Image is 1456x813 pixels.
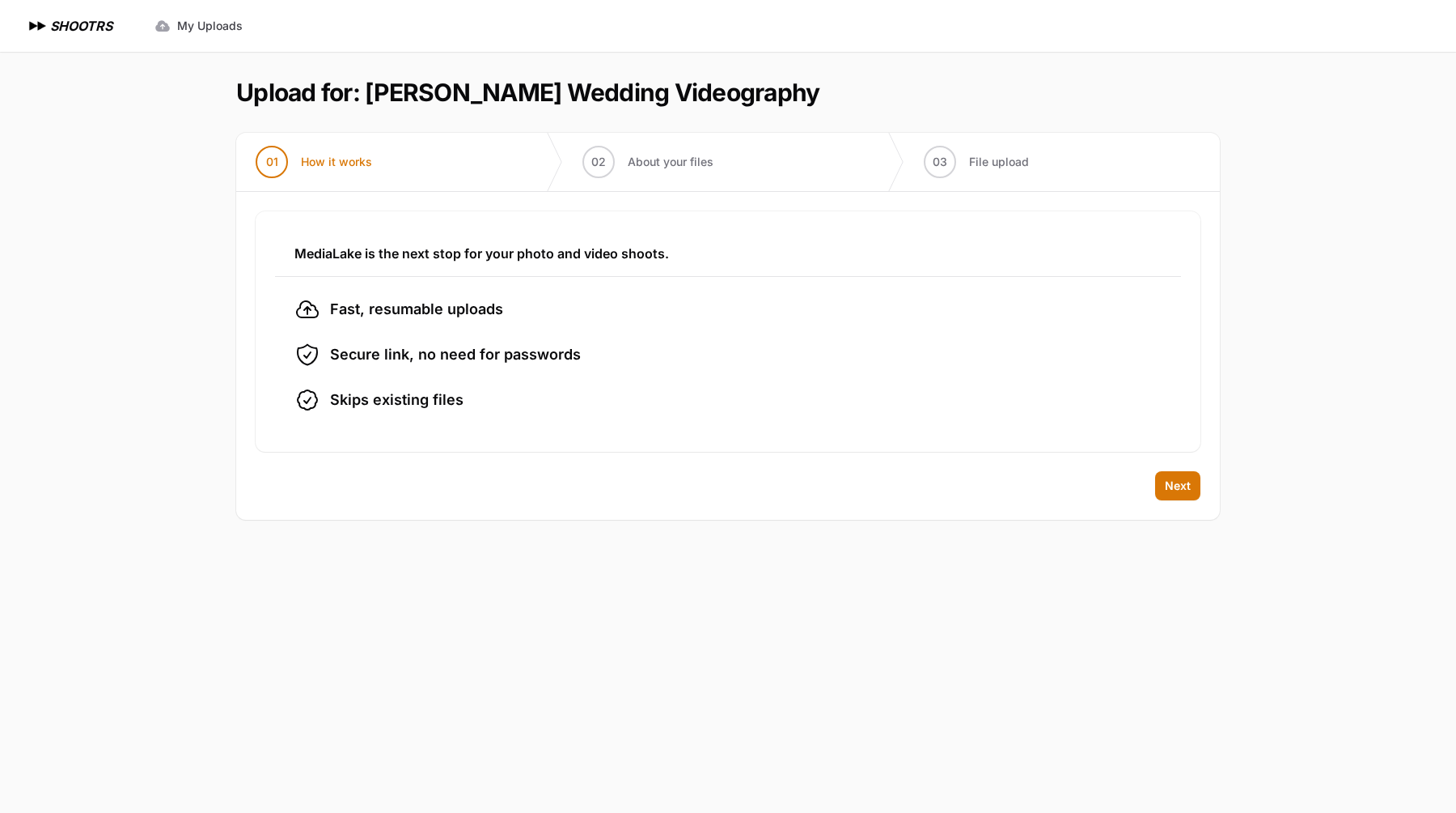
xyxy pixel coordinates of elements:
[563,133,733,191] button: 02 About your files
[177,18,243,34] span: My Uploads
[26,16,50,36] img: SHOOTRS
[330,389,463,411] span: Skips existing files
[294,244,1162,263] h3: MediaLake is the next stop for your photo and video shoots.
[266,154,278,170] span: 01
[1165,478,1191,494] span: Next
[330,343,581,366] span: Secure link, no need for passwords
[301,154,372,170] span: How it works
[236,133,392,191] button: 01 How it works
[628,154,713,170] span: About your files
[969,154,1029,170] span: File upload
[50,16,112,36] h1: SHOOTRS
[933,154,947,170] span: 03
[145,11,252,40] a: My Uploads
[591,154,606,170] span: 02
[904,133,1048,191] button: 03 File upload
[1155,471,1200,500] button: Next
[26,16,112,36] a: SHOOTRS SHOOTRS
[330,298,503,321] span: Fast, resumable uploads
[236,78,819,107] h1: Upload for: [PERSON_NAME] Wedding Videography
